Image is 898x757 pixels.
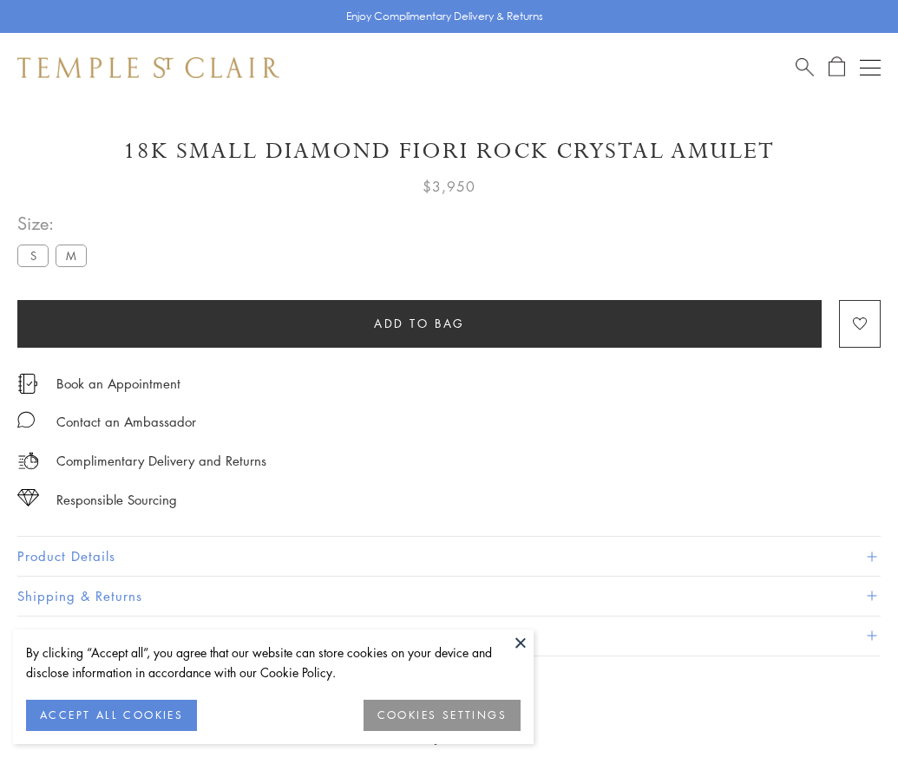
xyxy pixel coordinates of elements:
a: Book an Appointment [56,374,180,393]
label: S [17,245,49,266]
a: Search [796,56,814,78]
p: Enjoy Complimentary Delivery & Returns [346,8,543,25]
button: Shipping & Returns [17,577,881,616]
img: icon_sourcing.svg [17,489,39,506]
span: Size: [17,209,94,238]
img: MessageIcon-01_2.svg [17,411,35,428]
button: COOKIES SETTINGS [364,700,521,731]
button: Product Details [17,537,881,576]
div: Responsible Sourcing [56,489,177,511]
div: By clicking “Accept all”, you agree that our website can store cookies on your device and disclos... [26,643,521,682]
button: Open navigation [860,57,881,78]
img: icon_delivery.svg [17,450,39,472]
button: Gifting [17,617,881,656]
span: Add to bag [374,314,465,333]
img: Temple St. Clair [17,57,279,78]
a: Open Shopping Bag [829,56,845,78]
p: Complimentary Delivery and Returns [56,450,266,472]
div: Contact an Ambassador [56,411,196,433]
span: $3,950 [423,175,475,198]
label: M [56,245,87,266]
button: ACCEPT ALL COOKIES [26,700,197,731]
button: Add to bag [17,300,822,348]
img: icon_appointment.svg [17,374,38,394]
h1: 18K Small Diamond Fiori Rock Crystal Amulet [17,136,881,166]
